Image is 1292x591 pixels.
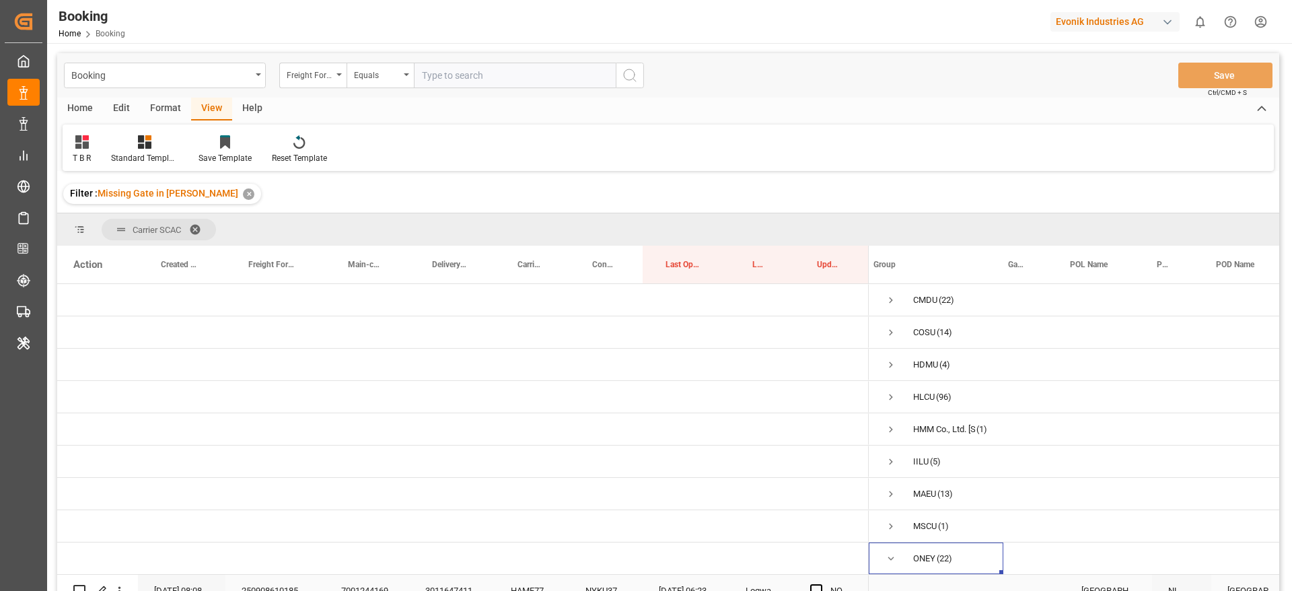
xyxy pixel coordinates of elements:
span: Missing Gate in [PERSON_NAME] [98,188,238,199]
button: open menu [279,63,347,88]
div: Press SPACE to select this row. [57,478,869,510]
div: Action [73,258,102,271]
div: Help [232,98,273,120]
div: Reset Template [272,152,327,164]
div: MAEU [913,479,936,510]
div: Booking [71,66,251,83]
span: Carrier Booking No. [517,260,541,269]
div: COSU [913,317,935,348]
a: Home [59,29,81,38]
div: CMDU [913,285,937,316]
span: Freight Forwarder's Reference No. [248,260,297,269]
div: ONEY [913,543,935,574]
div: View [191,98,232,120]
div: Press SPACE to select this row. [57,446,869,478]
span: (22) [939,285,954,316]
button: search button [616,63,644,88]
span: (5) [930,446,941,477]
span: POL Country [1157,260,1172,269]
button: Save [1178,63,1272,88]
span: Gate In POL [1008,260,1026,269]
div: Press SPACE to select this row. [57,381,869,413]
button: open menu [347,63,414,88]
span: Last Opened Date [666,260,701,269]
span: Main-carriage No. [348,260,381,269]
div: IILU [913,446,929,477]
div: Booking [59,6,125,26]
span: Group [873,260,896,269]
div: Press SPACE to select this row. [57,316,869,349]
span: Delivery No. [432,260,466,269]
div: ✕ [243,188,254,200]
div: Evonik Industries AG [1050,12,1180,32]
div: Save Template [199,152,252,164]
div: HMM Co., Ltd. [STREET_ADDRESS] [913,414,975,445]
span: Last Opened By [752,260,766,269]
button: show 0 new notifications [1185,7,1215,37]
div: Edit [103,98,140,120]
div: Press SPACE to select this row. [57,413,869,446]
input: Type to search [414,63,616,88]
div: Standard Templates [111,152,178,164]
span: (22) [937,543,952,574]
span: (96) [936,382,952,413]
span: (4) [939,349,950,380]
span: Container No. [592,260,614,269]
span: (14) [937,317,952,348]
div: Home [57,98,103,120]
button: Help Center [1215,7,1246,37]
div: Freight Forwarder's Reference No. [287,66,332,81]
div: Press SPACE to select this row. [57,284,869,316]
div: MSCU [913,511,937,542]
div: T B R [73,152,91,164]
span: Filter : [70,188,98,199]
div: Press SPACE to select this row. [57,349,869,381]
button: Evonik Industries AG [1050,9,1185,34]
div: Equals [354,66,400,81]
div: Press SPACE to select this row. [57,510,869,543]
button: open menu [64,63,266,88]
span: POL Name [1070,260,1108,269]
div: Press SPACE to select this row. [57,543,869,575]
span: (1) [976,414,987,445]
span: Update Last Opened By [817,260,840,269]
span: Created At [161,260,197,269]
span: Carrier SCAC [133,225,181,235]
div: HDMU [913,349,938,380]
span: (1) [938,511,949,542]
span: (13) [937,479,953,510]
div: HLCU [913,382,935,413]
span: POD Name [1216,260,1254,269]
span: Ctrl/CMD + S [1208,88,1247,98]
div: Format [140,98,191,120]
